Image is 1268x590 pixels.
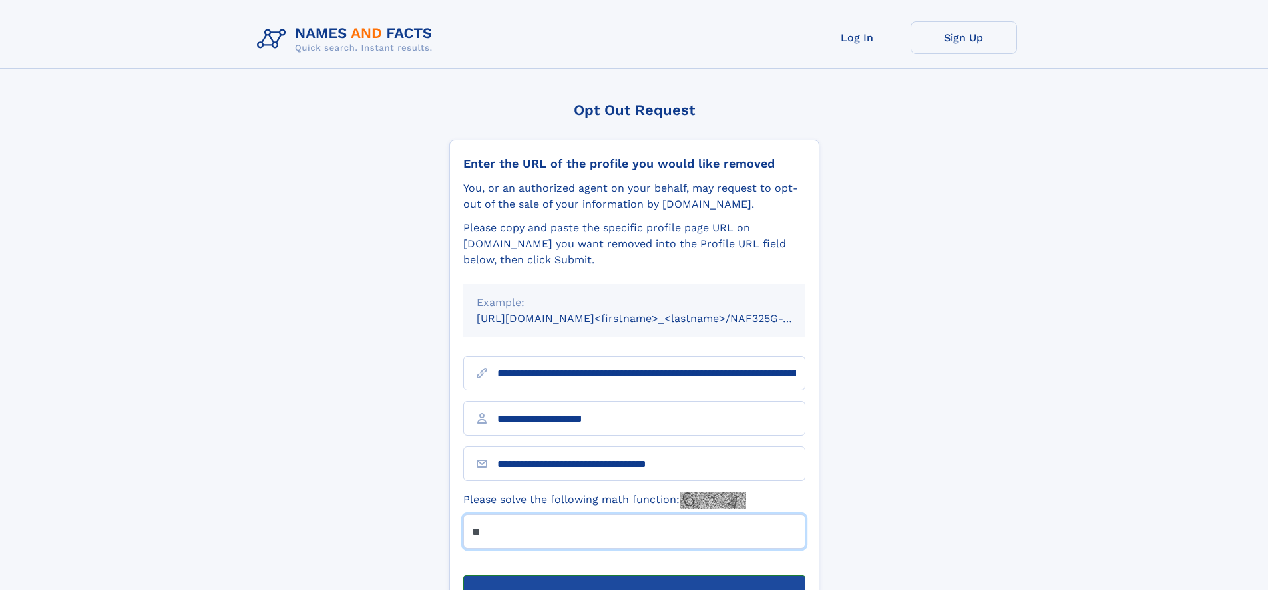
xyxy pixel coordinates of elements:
a: Sign Up [911,21,1017,54]
div: Opt Out Request [449,102,819,118]
div: You, or an authorized agent on your behalf, may request to opt-out of the sale of your informatio... [463,180,805,212]
div: Please copy and paste the specific profile page URL on [DOMAIN_NAME] you want removed into the Pr... [463,220,805,268]
div: Enter the URL of the profile you would like removed [463,156,805,171]
img: Logo Names and Facts [252,21,443,57]
div: Example: [477,295,792,311]
a: Log In [804,21,911,54]
small: [URL][DOMAIN_NAME]<firstname>_<lastname>/NAF325G-xxxxxxxx [477,312,831,325]
label: Please solve the following math function: [463,492,746,509]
